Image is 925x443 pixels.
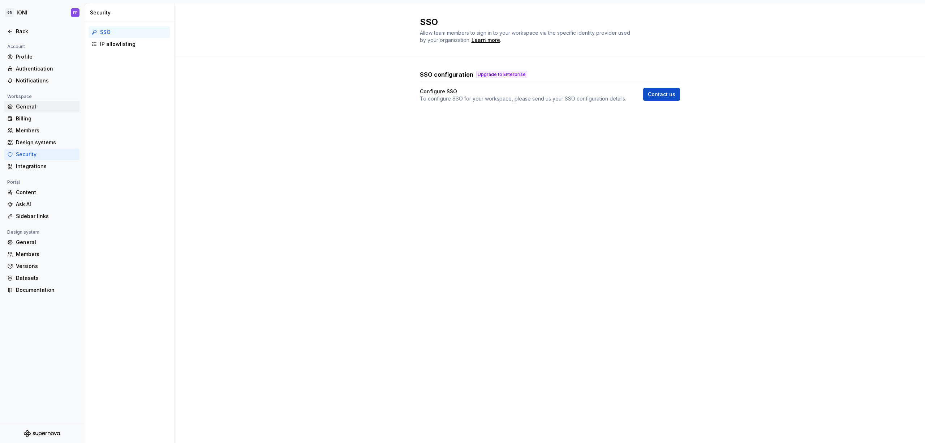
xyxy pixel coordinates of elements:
div: Back [16,28,77,35]
div: Account [4,42,28,51]
a: Authentication [4,63,79,74]
a: General [4,101,79,112]
a: Members [4,248,79,260]
h2: SSO [420,16,671,28]
button: Upgrade to Enterprise [476,71,527,78]
a: Security [4,149,79,160]
a: Content [4,187,79,198]
button: ORIONIFP [1,5,82,21]
div: Portal [4,178,23,187]
div: Authentication [16,65,77,72]
div: Members [16,251,77,258]
div: Documentation [16,286,77,294]
svg: Supernova Logo [24,430,60,437]
div: Design system [4,228,42,237]
span: Contact us [648,91,675,98]
a: Design systems [4,137,79,148]
div: Security [90,9,171,16]
h4: Configure SSO [420,88,457,95]
a: IP allowlisting [89,38,170,50]
a: Ask AI [4,199,79,210]
div: Design systems [16,139,77,146]
div: Content [16,189,77,196]
div: Members [16,127,77,134]
a: Versions [4,260,79,272]
div: General [16,103,77,110]
a: SSO [89,26,170,38]
a: Datasets [4,272,79,284]
div: Notifications [16,77,77,84]
span: Allow team members to sign in to your workspace via the specific identity provider used by your o... [420,30,632,43]
div: Sidebar links [16,213,77,220]
div: Versions [16,263,77,270]
div: Profile [16,53,77,60]
div: Ask AI [16,201,77,208]
a: Members [4,125,79,136]
div: Integrations [16,163,77,170]
a: Learn more [472,37,500,44]
div: OR [5,8,14,17]
div: IONI [17,9,27,16]
div: General [16,239,77,246]
span: . [470,38,501,43]
a: Documentation [4,284,79,296]
div: Billing [16,115,77,122]
div: Workspace [4,92,35,101]
a: Billing [4,113,79,124]
a: Notifications [4,75,79,86]
div: Security [16,151,77,158]
p: To configure SSO for your workspace, please send us your SSO configuration details. [420,95,626,102]
div: Datasets [16,274,77,282]
div: IP allowlisting [100,41,167,48]
a: Profile [4,51,79,63]
div: FP [73,10,78,16]
a: Integrations [4,161,79,172]
a: General [4,237,79,248]
a: Back [4,26,79,37]
a: Contact us [643,88,680,101]
a: Sidebar links [4,210,79,222]
h3: SSO configuration [420,70,473,79]
div: SSO [100,29,167,36]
